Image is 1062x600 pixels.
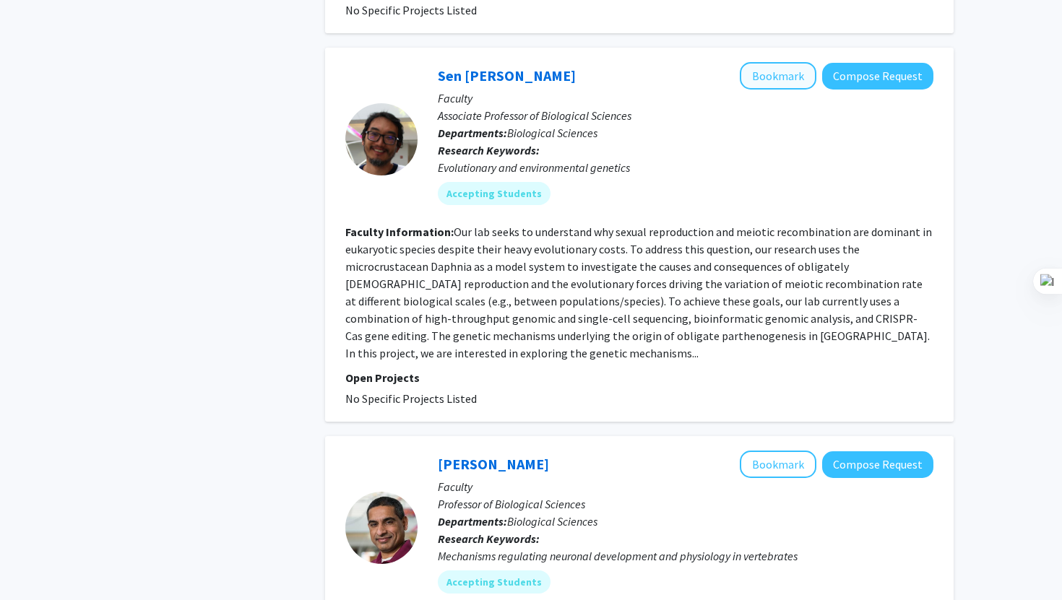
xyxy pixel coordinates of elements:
[740,62,816,90] button: Add Sen Xu to Bookmarks
[438,495,933,513] p: Professor of Biological Sciences
[438,182,551,205] mat-chip: Accepting Students
[438,455,549,473] a: [PERSON_NAME]
[438,143,540,157] b: Research Keywords:
[11,535,61,589] iframe: Chat
[345,225,454,239] b: Faculty Information:
[740,451,816,478] button: Add Anand Chandrasekhar to Bookmarks
[438,66,576,84] a: Sen [PERSON_NAME]
[438,514,507,529] b: Departments:
[438,90,933,107] p: Faculty
[438,159,933,176] div: Evolutionary and environmental genetics
[438,570,551,594] mat-chip: Accepting Students
[822,63,933,90] button: Compose Request to Sen Xu
[822,451,933,478] button: Compose Request to Anand Chandrasekhar
[438,547,933,565] div: Mechanisms regulating neuronal development and physiology in vertebrates
[345,369,933,386] p: Open Projects
[438,531,540,546] b: Research Keywords:
[438,126,507,140] b: Departments:
[345,391,477,406] span: No Specific Projects Listed
[507,126,597,140] span: Biological Sciences
[438,478,933,495] p: Faculty
[345,225,932,360] fg-read-more: Our lab seeks to understand why sexual reproduction and meiotic recombination are dominant in euk...
[438,107,933,124] p: Associate Professor of Biological Sciences
[507,514,597,529] span: Biological Sciences
[345,3,477,17] span: No Specific Projects Listed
